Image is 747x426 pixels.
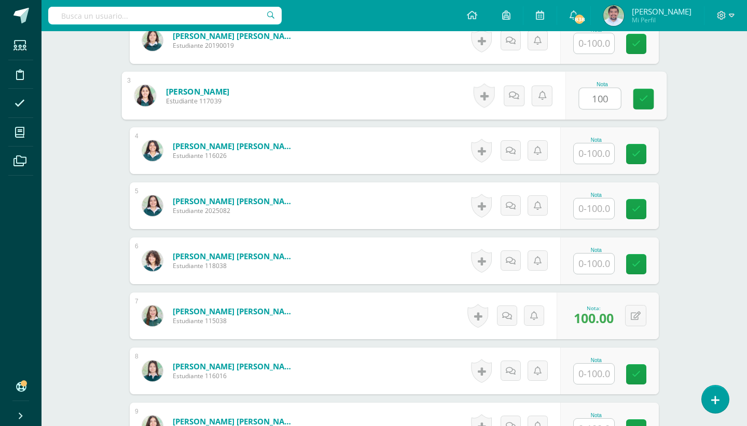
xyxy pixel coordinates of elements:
span: Estudiante 116026 [173,151,297,160]
div: Nota [573,412,619,418]
a: [PERSON_NAME] [PERSON_NAME] [173,361,297,371]
img: 8180ac361388312b343788a0119ba5c5.png [142,140,163,161]
input: 0-100.0 [574,364,614,384]
input: 0-100.0 [574,254,614,274]
img: 6a7ccea9b68b4cca1e8e7f9f516ffc0c.png [142,195,163,216]
span: Estudiante 2025082 [173,206,297,215]
a: [PERSON_NAME] [PERSON_NAME] [173,306,297,316]
span: Mi Perfil [632,16,691,24]
input: 0-100.0 [574,33,614,54]
div: Nota: [574,304,614,312]
img: c7aac483bd6b0fc993d6778ff279d44a.png [142,305,163,326]
span: Estudiante 115038 [173,316,297,325]
img: 8512c19bb1a7e343054284e08b85158d.png [603,5,624,26]
input: 0-100.0 [574,143,614,164]
img: 80f585964728c635ab9a4e77be45b835.png [142,250,163,271]
span: Estudiante 117039 [166,97,230,106]
span: 838 [574,14,585,25]
span: Estudiante 118038 [173,261,297,270]
span: 100.00 [574,309,614,327]
a: [PERSON_NAME] [PERSON_NAME] [173,196,297,206]
img: 3fe22d74385d4329d6ccfe46ef990956.png [142,30,163,51]
div: Nota [573,357,619,363]
input: 0-100.0 [579,88,621,109]
input: Busca un usuario... [48,7,282,24]
span: Estudiante 20190019 [173,41,297,50]
div: Nota [573,247,619,253]
a: [PERSON_NAME] [PERSON_NAME] [173,251,297,261]
div: Nota [573,137,619,143]
img: 0a3f25b49a9776cecd87441d95acd7a8.png [134,85,156,106]
a: [PERSON_NAME] [PERSON_NAME] [173,141,297,151]
a: [PERSON_NAME] [PERSON_NAME] [173,31,297,41]
span: Estudiante 116016 [173,371,297,380]
a: [PERSON_NAME] [166,86,230,97]
img: 71f34da9d4fe31284609dbb70c313f4a.png [142,361,163,381]
div: Nota [573,192,619,198]
span: [PERSON_NAME] [632,6,691,17]
div: Nota [579,82,626,87]
input: 0-100.0 [574,198,614,219]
